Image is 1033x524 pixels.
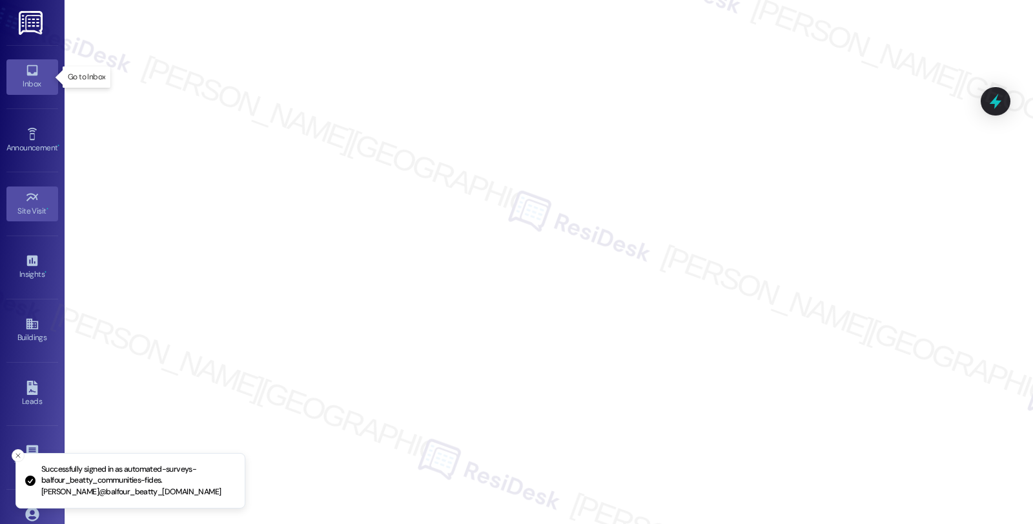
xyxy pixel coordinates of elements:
[6,377,58,412] a: Leads
[6,186,58,221] a: Site Visit •
[41,464,234,498] p: Successfully signed in as automated-surveys-balfour_beatty_communities-fides.[PERSON_NAME]@balfou...
[46,205,48,214] span: •
[45,268,46,277] span: •
[6,250,58,285] a: Insights •
[57,141,59,150] span: •
[6,59,58,94] a: Inbox
[68,72,105,83] p: Go to Inbox
[19,11,45,35] img: ResiDesk Logo
[6,313,58,348] a: Buildings
[12,449,25,462] button: Close toast
[6,440,58,475] a: Templates •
